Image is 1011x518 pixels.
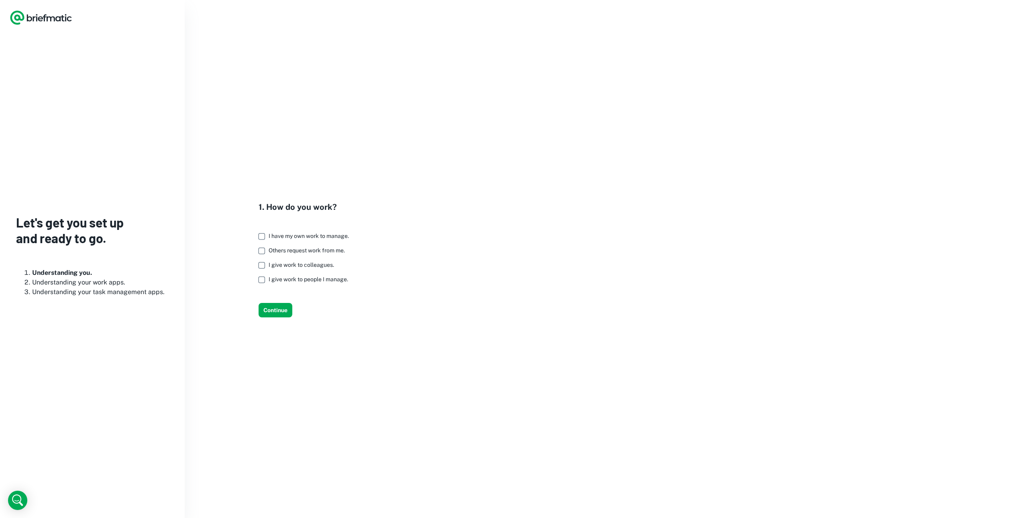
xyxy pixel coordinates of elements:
li: Understanding your work apps. [32,278,169,287]
span: I give work to people I manage. [269,276,348,282]
a: Logo [10,10,72,26]
span: Others request work from me. [269,247,345,254]
button: Continue [259,303,292,317]
span: I have my own work to manage. [269,233,349,239]
h3: Let's get you set up and ready to go. [16,215,169,246]
div: Open Intercom Messenger [8,491,27,510]
span: I give work to colleagues. [269,262,334,268]
b: Understanding you. [32,269,92,276]
li: Understanding your task management apps. [32,287,169,297]
h4: 1. How do you work? [259,201,355,213]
